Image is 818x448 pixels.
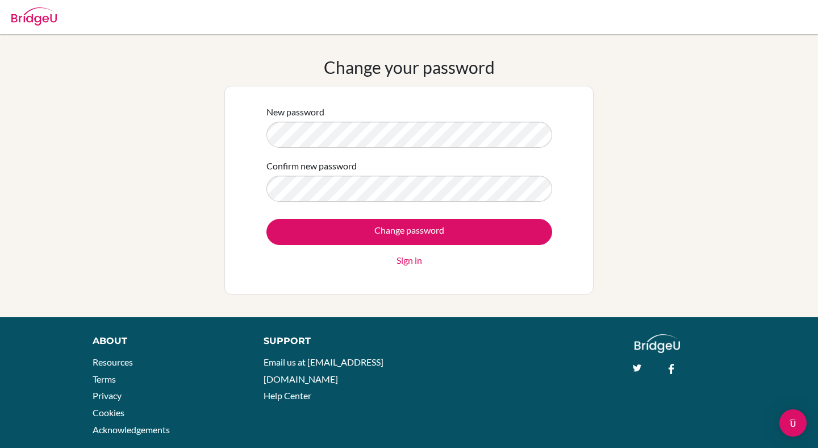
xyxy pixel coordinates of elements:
a: Terms [93,374,116,384]
a: Email us at [EMAIL_ADDRESS][DOMAIN_NAME] [264,356,383,384]
label: Confirm new password [266,159,357,173]
input: Change password [266,219,552,245]
a: Acknowledgements [93,424,170,435]
img: logo_white@2x-f4f0deed5e89b7ecb1c2cc34c3e3d731f90f0f143d5ea2071677605dd97b5244.png [635,334,681,353]
div: About [93,334,238,348]
label: New password [266,105,324,119]
a: Cookies [93,407,124,418]
div: Open Intercom Messenger [779,409,807,437]
div: Support [264,334,398,348]
a: Resources [93,356,133,367]
a: Sign in [397,254,422,267]
a: Help Center [264,390,311,401]
h1: Change your password [324,57,495,77]
a: Privacy [93,390,122,401]
img: Bridge-U [11,7,57,26]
